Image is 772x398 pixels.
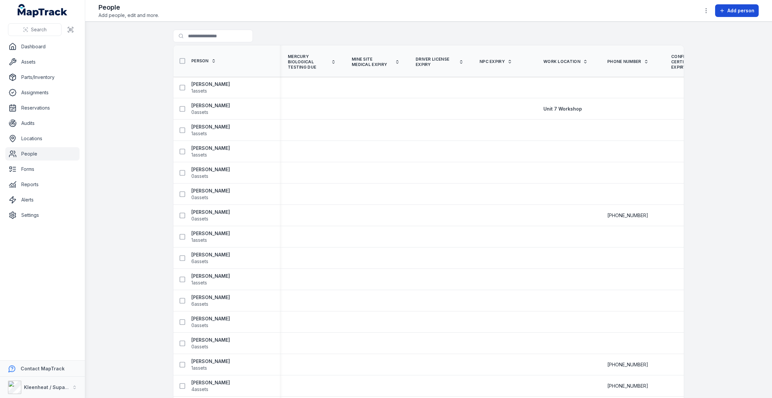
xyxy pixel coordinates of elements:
[5,101,80,115] a: Reservations
[5,147,80,161] a: People
[191,358,230,365] strong: [PERSON_NAME]
[191,322,208,329] span: 0 assets
[191,273,230,286] a: [PERSON_NAME]1assets
[352,57,400,67] a: Mine Site Medical Expiry
[191,166,230,180] a: [PERSON_NAME]0assets
[191,188,230,194] strong: [PERSON_NAME]
[191,173,208,180] span: 0 assets
[191,109,208,116] span: 0 assets
[191,230,230,243] a: [PERSON_NAME]1assets
[191,102,230,116] a: [PERSON_NAME]0assets
[8,23,62,36] button: Search
[607,59,641,64] span: Phone Number
[191,343,208,350] span: 0 assets
[191,58,216,64] a: Person
[480,59,505,64] span: NPC Expiry
[5,193,80,206] a: Alerts
[191,215,208,222] span: 0 assets
[607,59,649,64] a: Phone Number
[352,57,392,67] span: Mine Site Medical Expiry
[543,106,582,112] span: Unit 7 Workshop
[543,59,588,64] a: Work Location
[715,4,759,17] button: Add person
[191,365,207,371] span: 1 assets
[671,54,719,70] a: Confined Space Certificate Expiry
[191,166,230,173] strong: [PERSON_NAME]
[5,55,80,69] a: Assets
[191,251,230,265] a: [PERSON_NAME]6assets
[191,145,230,158] a: [PERSON_NAME]1assets
[98,3,159,12] h2: People
[5,86,80,99] a: Assignments
[31,26,47,33] span: Search
[5,117,80,130] a: Audits
[191,188,230,201] a: [PERSON_NAME]0assets
[5,208,80,222] a: Settings
[191,152,207,158] span: 1 assets
[5,71,80,84] a: Parts/Inventory
[671,54,712,70] span: Confined Space Certificate Expiry
[607,212,648,219] span: [PHONE_NUMBER]
[191,337,230,343] strong: [PERSON_NAME]
[191,379,230,393] a: [PERSON_NAME]4assets
[98,12,159,19] span: Add people, edit and more.
[191,315,230,322] strong: [PERSON_NAME]
[480,59,512,64] a: NPC Expiry
[607,361,648,368] span: [PHONE_NUMBER]
[191,279,207,286] span: 1 assets
[191,209,230,222] a: [PERSON_NAME]0assets
[191,81,230,88] strong: [PERSON_NAME]
[191,294,230,307] a: [PERSON_NAME]6assets
[24,384,74,390] strong: Kleenheat / Supagas
[607,383,648,389] span: [PHONE_NUMBER]
[5,178,80,191] a: Reports
[543,59,580,64] span: Work Location
[191,258,208,265] span: 6 assets
[191,230,230,237] strong: [PERSON_NAME]
[191,251,230,258] strong: [PERSON_NAME]
[5,132,80,145] a: Locations
[191,237,207,243] span: 1 assets
[5,163,80,176] a: Forms
[191,124,230,130] strong: [PERSON_NAME]
[288,54,328,70] span: Mercury Biological Testing Due
[191,337,230,350] a: [PERSON_NAME]0assets
[416,57,456,67] span: Driver license expiry
[191,124,230,137] a: [PERSON_NAME]1assets
[191,273,230,279] strong: [PERSON_NAME]
[416,57,464,67] a: Driver license expiry
[191,81,230,94] a: [PERSON_NAME]1assets
[191,358,230,371] a: [PERSON_NAME]1assets
[191,194,208,201] span: 0 assets
[288,54,336,70] a: Mercury Biological Testing Due
[191,58,209,64] span: Person
[191,145,230,152] strong: [PERSON_NAME]
[191,315,230,329] a: [PERSON_NAME]0assets
[727,7,754,14] span: Add person
[21,366,65,371] strong: Contact MapTrack
[191,379,230,386] strong: [PERSON_NAME]
[191,209,230,215] strong: [PERSON_NAME]
[5,40,80,53] a: Dashboard
[191,301,208,307] span: 6 assets
[191,130,207,137] span: 1 assets
[18,4,68,17] a: MapTrack
[191,386,208,393] span: 4 assets
[543,106,582,112] a: Unit 7 Workshop
[191,294,230,301] strong: [PERSON_NAME]
[191,88,207,94] span: 1 assets
[191,102,230,109] strong: [PERSON_NAME]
